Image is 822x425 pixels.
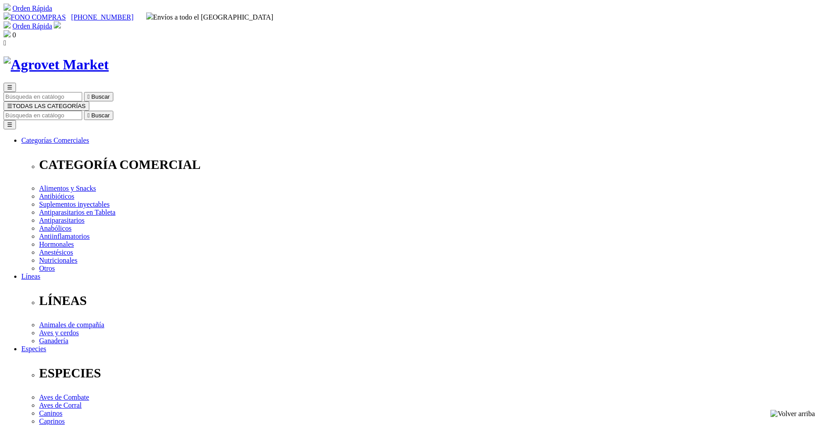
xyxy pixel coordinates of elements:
img: delivery-truck.svg [146,12,153,20]
a: Nutricionales [39,257,77,264]
p: LÍNEAS [39,293,818,308]
a: [PHONE_NUMBER] [71,13,133,21]
a: Líneas [21,273,40,280]
a: Antibióticos [39,192,74,200]
i:  [4,39,6,47]
a: Aves y cerdos [39,329,79,337]
button:  Buscar [84,92,113,101]
input: Buscar [4,92,82,101]
a: Anestésicos [39,249,73,256]
button: ☰TODAS LAS CATEGORÍAS [4,101,89,111]
p: ESPECIES [39,366,818,381]
span: Buscar [92,112,110,119]
a: Orden Rápida [12,4,52,12]
a: Aves de Corral [39,401,82,409]
a: Suplementos inyectables [39,200,110,208]
a: Alimentos y Snacks [39,184,96,192]
a: Ganadería [39,337,68,345]
i:  [88,93,90,100]
button: ☰ [4,83,16,92]
button: ☰ [4,120,16,129]
span: ☰ [7,103,12,109]
a: Hormonales [39,241,74,248]
img: Volver arriba [770,410,815,418]
a: Categorías Comerciales [21,136,89,144]
i:  [88,112,90,119]
a: FONO COMPRAS [4,13,66,21]
p: CATEGORÍA COMERCIAL [39,157,818,172]
span: ☰ [7,84,12,91]
input: Buscar [4,111,82,120]
a: Especies [21,345,46,353]
img: user.svg [54,21,61,28]
span: Envíos a todo el [GEOGRAPHIC_DATA] [146,13,274,21]
a: Orden Rápida [12,22,52,30]
a: Animales de compañía [39,321,104,329]
a: Caninos [39,409,62,417]
span: Buscar [92,93,110,100]
a: Antiparasitarios [39,217,84,224]
span: 0 [12,31,16,39]
img: shopping-cart.svg [4,4,11,11]
a: Caprinos [39,417,65,425]
a: Antiparasitarios en Tableta [39,208,116,216]
img: Agrovet Market [4,56,109,73]
a: Otros [39,265,55,272]
button:  Buscar [84,111,113,120]
a: Anabólicos [39,225,72,232]
img: shopping-bag.svg [4,30,11,37]
a: Antiinflamatorios [39,233,90,240]
img: shopping-cart.svg [4,21,11,28]
a: Acceda a su cuenta de cliente [54,22,61,30]
img: phone.svg [4,12,11,20]
a: Aves de Combate [39,393,89,401]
